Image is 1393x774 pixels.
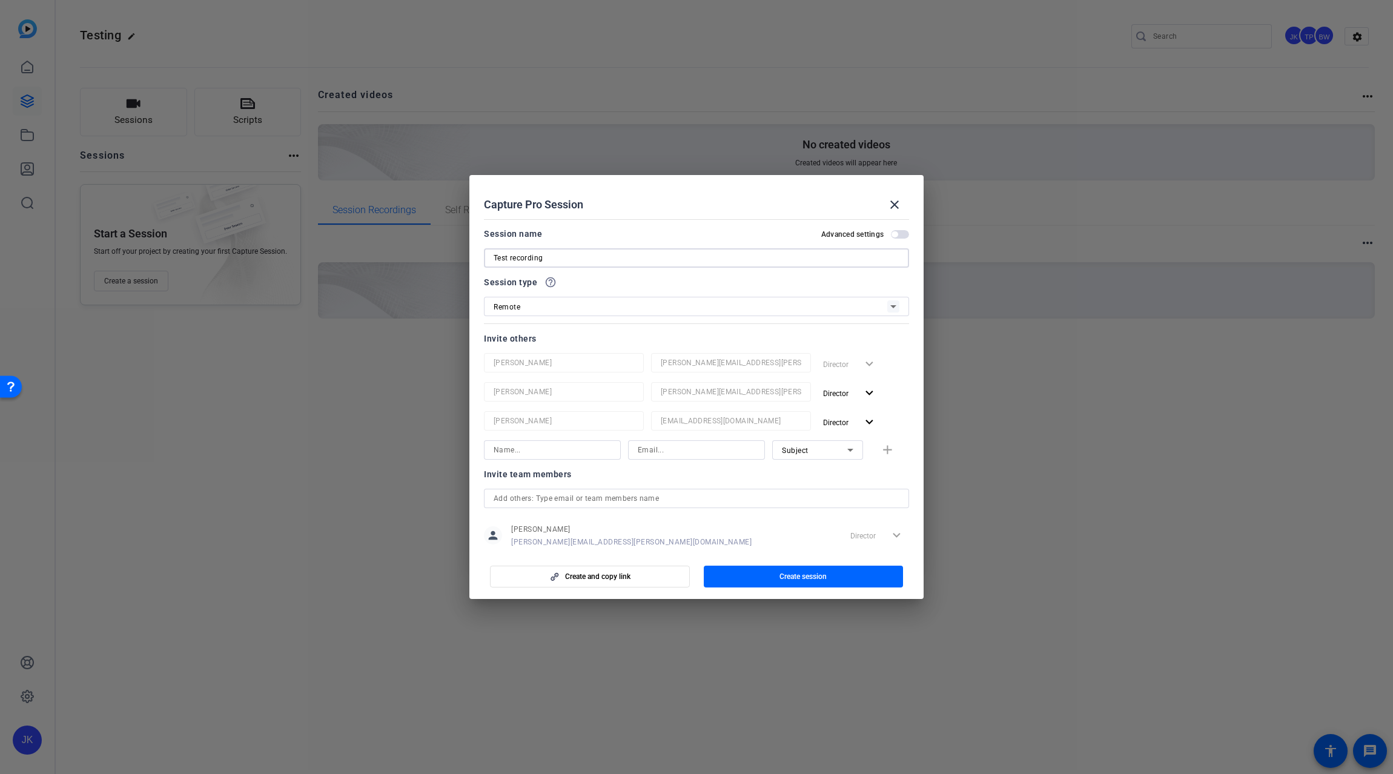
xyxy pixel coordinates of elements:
[484,275,537,289] span: Session type
[484,190,909,219] div: Capture Pro Session
[818,382,882,404] button: Director
[511,524,752,534] span: [PERSON_NAME]
[823,418,849,427] span: Director
[782,446,809,455] span: Subject
[638,443,755,457] input: Email...
[511,537,752,547] span: [PERSON_NAME][EMAIL_ADDRESS][PERSON_NAME][DOMAIN_NAME]
[565,572,630,581] span: Create and copy link
[818,411,882,433] button: Director
[494,414,634,428] input: Name...
[484,467,909,481] div: Invite team members
[544,276,557,288] mat-icon: help_outline
[704,566,904,587] button: Create session
[484,331,909,346] div: Invite others
[661,414,801,428] input: Email...
[823,389,849,398] span: Director
[484,526,502,544] mat-icon: person
[661,385,801,399] input: Email...
[862,386,877,401] mat-icon: expand_more
[779,572,827,581] span: Create session
[494,303,520,311] span: Remote
[484,227,542,241] div: Session name
[862,415,877,430] mat-icon: expand_more
[490,566,690,587] button: Create and copy link
[887,197,902,212] mat-icon: close
[661,356,801,370] input: Email...
[494,251,899,265] input: Enter Session Name
[494,356,634,370] input: Name...
[494,385,634,399] input: Name...
[494,491,899,506] input: Add others: Type email or team members name
[821,230,884,239] h2: Advanced settings
[494,443,611,457] input: Name...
